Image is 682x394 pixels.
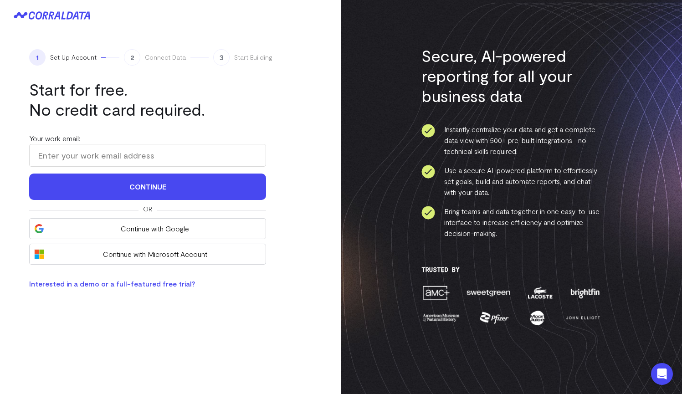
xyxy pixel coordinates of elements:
li: Instantly centralize your data and get a complete data view with 500+ pre-built integrations—no t... [421,124,601,157]
span: Connect Data [145,53,186,62]
span: Or [143,205,152,214]
span: Continue with Google [49,223,261,234]
span: 2 [124,49,140,66]
a: Interested in a demo or a full-featured free trial? [29,279,195,288]
input: Enter your work email address [29,144,266,167]
button: Continue with Microsoft Account [29,244,266,265]
button: Continue with Google [29,218,266,239]
label: Your work email: [29,134,80,143]
li: Bring teams and data together in one easy-to-use interface to increase efficiency and optimize de... [421,206,601,239]
span: 3 [213,49,230,66]
span: Continue with Microsoft Account [49,249,261,260]
span: Start Building [234,53,272,62]
button: Continue [29,174,266,200]
span: 1 [29,49,46,66]
div: Open Intercom Messenger [651,363,673,385]
h3: Trusted By [421,266,601,273]
span: Set Up Account [50,53,97,62]
li: Use a secure AI-powered platform to effortlessly set goals, build and automate reports, and chat ... [421,165,601,198]
h1: Start for free. No credit card required. [29,79,266,119]
h3: Secure, AI-powered reporting for all your business data [421,46,601,106]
